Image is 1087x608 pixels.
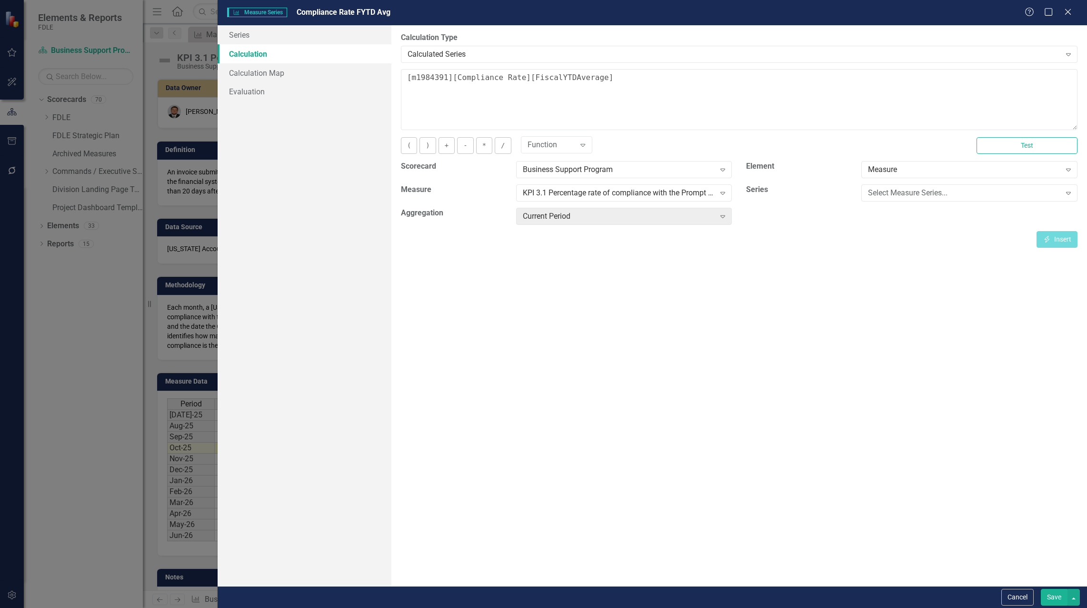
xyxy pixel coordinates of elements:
button: Test [977,137,1077,154]
a: Evaluation [218,82,391,101]
textarea: [m1984391][Compliance Rate][FiscalYTDAverage] [401,69,1077,130]
span: Measure Series [227,8,287,17]
div: Select Measure Series... [868,188,1060,199]
div: Measure [868,164,1060,175]
div: Function [528,140,576,151]
button: + [439,137,455,154]
span: Compliance Rate FYTD Avg [297,8,390,17]
label: Series [746,184,854,195]
button: - [457,137,473,154]
div: Calculated Series [408,49,1061,60]
div: Current Period [523,211,715,222]
a: Calculation Map [218,63,391,82]
button: / [495,137,511,154]
button: ) [419,137,436,154]
button: Save [1041,589,1067,606]
label: Scorecard [401,161,509,172]
button: Insert [1037,231,1077,248]
div: Business Support Program [523,164,715,175]
div: KPI 3.1 Percentage rate of compliance with the Prompt Payment Compliance statute. [523,188,715,199]
label: Element [746,161,854,172]
a: Series [218,25,391,44]
button: Cancel [1001,589,1034,606]
label: Measure [401,184,509,195]
label: Aggregation [401,208,509,219]
button: ( [401,137,417,154]
a: Calculation [218,44,391,63]
label: Calculation Type [401,32,1077,43]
